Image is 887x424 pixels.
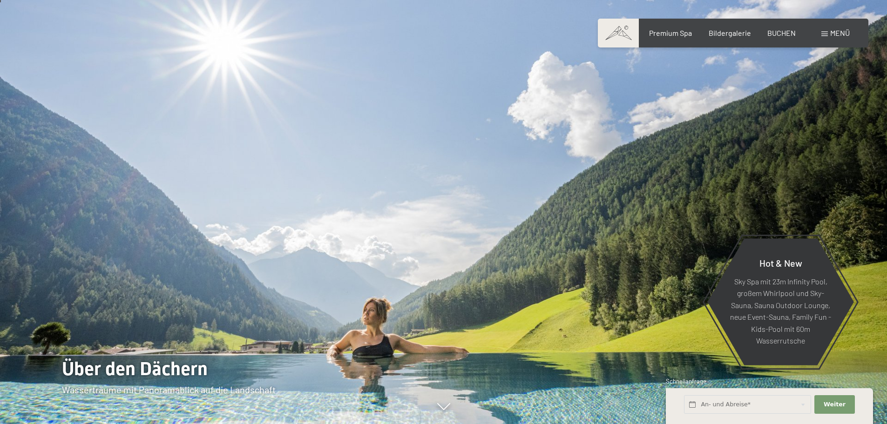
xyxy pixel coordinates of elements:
a: Premium Spa [649,28,692,37]
span: Menü [830,28,850,37]
span: Weiter [824,400,846,409]
button: Weiter [814,395,854,414]
p: Sky Spa mit 23m Infinity Pool, großem Whirlpool und Sky-Sauna, Sauna Outdoor Lounge, neue Event-S... [730,275,831,347]
a: Bildergalerie [709,28,751,37]
a: BUCHEN [767,28,796,37]
a: Hot & New Sky Spa mit 23m Infinity Pool, großem Whirlpool und Sky-Sauna, Sauna Outdoor Lounge, ne... [707,238,854,366]
span: Hot & New [759,257,802,268]
span: Schnellanfrage [666,377,706,385]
